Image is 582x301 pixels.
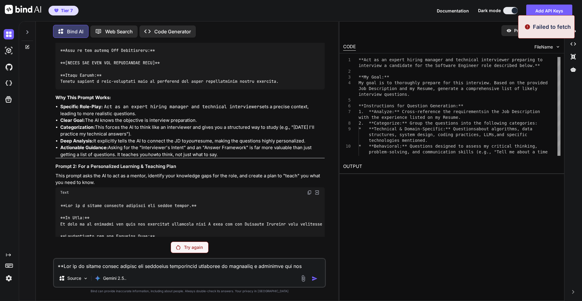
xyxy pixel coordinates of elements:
p: Bind can provide inaccurate information, including about people. Always double-check its answers.... [53,289,326,293]
div: 5 [343,97,351,103]
img: attachment [300,275,307,282]
span: Tell me about a time [497,149,548,154]
div: 6 [343,103,351,109]
em: how [148,152,157,157]
img: cloudideIcon [4,78,14,89]
span: in the Job Description [484,109,540,114]
li: Asking for the "Interviewer's Intent" and an "Answer Framework" is far more valuable than just ge... [60,144,325,158]
span: le described below.** [486,63,540,68]
span: Documentation [437,8,469,13]
p: Bind AI [67,28,83,35]
div: 7 [343,109,351,115]
span: Dark mode [478,8,501,14]
strong: Specific Role-Play: [60,104,103,109]
span: ss my critical thinking, [476,144,537,149]
div: 8 [343,120,351,126]
code: Act as an expert hiring manager and technical interviewer [104,104,259,110]
p: Web Search [105,28,133,35]
p: Gemini 2.5.. [103,275,126,281]
span: interview a candidate for the Software Engineer ro [359,63,486,68]
img: darkChat [4,29,14,39]
span: 2. **Categorize:** Group the questions into the f [359,121,486,125]
h2: OUTPUT [339,159,564,174]
p: Preview [514,28,530,34]
button: Documentation [437,8,469,14]
div: 1 [343,57,351,63]
span: technologies mentioned. [369,138,427,143]
span: **Instructions for Question Generation:** [359,103,463,108]
div: 10 [343,143,351,149]
span: problem-solving, and communication skills (e.g., " [369,149,496,154]
p: Source [67,275,81,281]
img: copy [307,190,312,195]
img: settings [4,273,14,283]
li: This forces the AI to think like an interviewer and gives you a structured way to study (e.g., "[... [60,124,325,138]
strong: Actionable Guidance: [60,145,108,150]
img: icon [312,276,318,282]
span: Text [60,190,69,195]
img: Bind AI [5,5,41,14]
img: alert [524,23,530,31]
span: when..."). [369,155,394,160]
span: My goal is to thoroughly prepare for this intervie [359,80,486,85]
li: The AI knows the objective is interview preparation. [60,117,325,124]
span: nsive list of likely [486,86,537,91]
span: * **Technical & Domain-Specific:** Questions [359,126,476,131]
p: Try again [184,244,203,250]
em: your [186,138,196,144]
span: and specific [497,132,527,137]
img: premium [54,9,59,12]
img: darkAi-studio [4,45,14,56]
img: chevron down [555,44,560,49]
p: Failed to fetch [533,23,571,31]
div: 9 [343,126,351,132]
span: terviewer preparing to [486,57,542,62]
div: 4 [343,80,351,86]
img: Pick Models [83,276,88,281]
strong: Deep Analysis: [60,138,93,144]
span: Job Description and my Resume, generate a comprehe [359,86,486,91]
span: structures, system design, coding practices, LLMs, [369,132,496,137]
li: sets a precise context, leading to more realistic questions. [60,103,325,117]
span: about algorithms, data [476,126,532,131]
span: ollowing categories: [486,121,537,125]
strong: Clear Goal: [60,117,85,123]
div: 2 [343,69,351,74]
img: Gemini 2.5 Pro [95,275,101,281]
strong: Categorization: [60,124,95,130]
span: Tier 7 [61,8,73,14]
span: * **Behavioral:** Questions designed to asse [359,144,476,149]
span: **Act as an expert hiring manager and technical in [359,57,486,62]
img: preview [506,28,512,33]
h3: Prompt 2: For a Personalized Learning & Teaching Plan [55,163,325,170]
button: premiumTier 7 [48,6,79,15]
button: Add API Keys [526,5,572,17]
img: Retry [176,245,180,250]
span: w. Based on the provided [486,80,547,85]
span: FileName [534,44,553,50]
img: githubDark [4,62,14,72]
span: interview questions. [359,92,410,97]
img: Open in Browser [314,190,320,195]
li: It explicitly tells the AI to connect the JD to resume, making the questions highly personalized. [60,138,325,145]
div: CODE [343,43,356,51]
div: 3 [343,74,351,80]
p: This prompt asks the AI to act as a mentor, identify your knowledge gaps for the role, and create... [55,172,325,186]
p: Code Generator [154,28,191,35]
span: 1. **Analyze:** Cross-reference the requirements [359,109,484,114]
span: with the experience listed on my Resume. [359,115,461,120]
strong: Why This Prompt Works: [55,95,111,100]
